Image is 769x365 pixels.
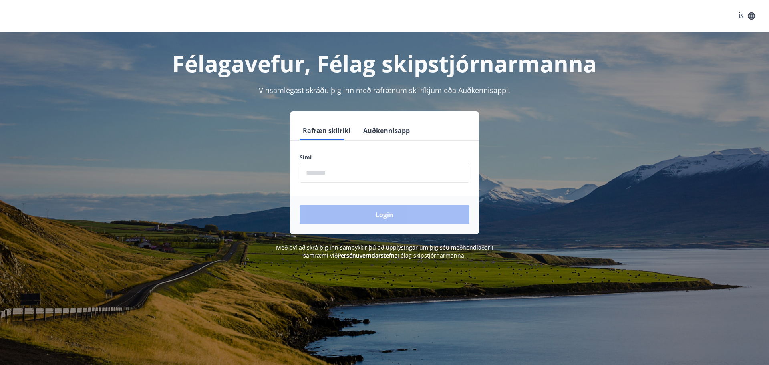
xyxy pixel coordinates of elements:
[259,85,510,95] span: Vinsamlegast skráðu þig inn með rafrænum skilríkjum eða Auðkennisappi.
[300,121,354,140] button: Rafræn skilríki
[300,153,469,161] label: Sími
[106,48,663,79] h1: Félagavefur, Félag skipstjórnarmanna
[360,121,413,140] button: Auðkennisapp
[338,252,398,259] a: Persónuverndarstefna
[734,9,759,23] button: ÍS
[276,244,493,259] span: Með því að skrá þig inn samþykkir þú að upplýsingar um þig séu meðhöndlaðar í samræmi við Félag s...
